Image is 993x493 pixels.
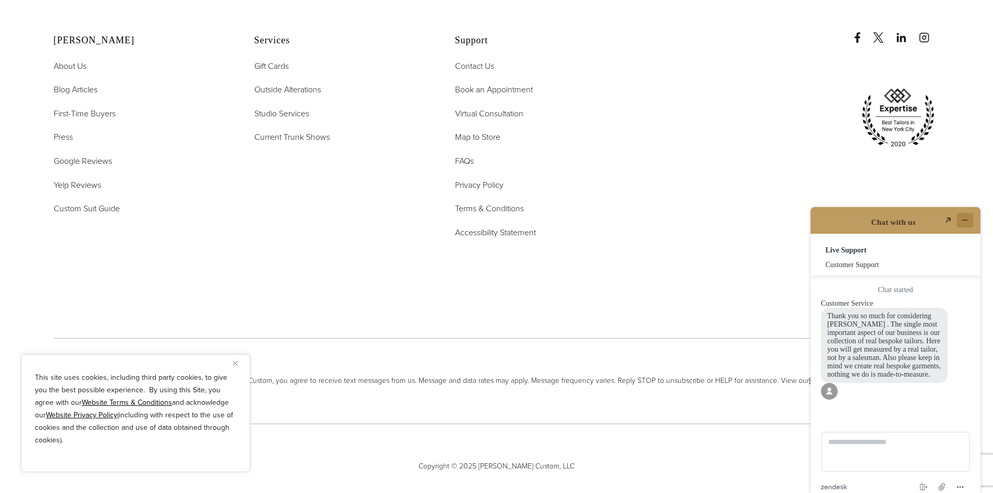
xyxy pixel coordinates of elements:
[896,22,917,43] a: linkedin
[136,286,152,299] button: Attach file
[54,35,228,46] h2: [PERSON_NAME]
[455,155,474,167] span: FAQs
[54,178,101,192] a: Yelp Reviews
[455,226,536,239] a: Accessibility Statement
[455,60,494,72] span: Contact Us
[154,286,170,299] button: Menu
[54,107,116,119] span: First-Time Buyers
[54,83,97,97] a: Blog Articles
[254,107,309,119] span: Studio Services
[54,202,120,214] span: Custom Suit Guide
[455,202,524,214] span: Terms & Conditions
[455,35,630,46] h2: Support
[117,286,134,299] button: End chat
[254,83,321,97] a: Outside Alterations
[455,178,504,192] a: Privacy Policy
[233,361,238,366] img: Close
[455,83,533,97] a: Book an Appointment
[54,202,120,215] a: Custom Suit Guide
[798,195,993,493] iframe: Find more information here
[873,22,894,43] a: x/twitter
[54,154,112,168] a: Google Reviews
[254,131,330,143] span: Current Trunk Shows
[455,59,494,73] a: Contact Us
[852,22,871,43] a: Facebook
[455,59,630,239] nav: Support Footer Nav
[54,60,87,72] span: About Us
[54,375,940,387] span: By providing your phone number to [PERSON_NAME] Custom, you agree to receive text messages from u...
[254,83,321,95] span: Outside Alterations
[35,371,236,447] p: This site uses cookies, including third party cookies, to give you the best possible experience. ...
[254,130,330,144] a: Current Trunk Shows
[254,35,429,46] h2: Services
[54,107,116,121] a: First-Time Buyers
[54,59,87,73] a: About Us
[54,179,101,191] span: Yelp Reviews
[455,179,504,191] span: Privacy Policy
[455,202,524,215] a: Terms & Conditions
[455,130,500,144] a: Map to Store
[54,83,97,95] span: Blog Articles
[54,131,73,143] span: Press
[54,461,940,472] span: Copyright © 2025 [PERSON_NAME] Custom, LLC
[54,59,228,215] nav: Alan David Footer Nav
[46,410,117,420] a: Website Privacy Policy
[455,83,533,95] span: Book an Appointment
[455,226,536,238] span: Accessibility Statement
[455,154,474,168] a: FAQs
[54,130,73,144] a: Press
[455,107,523,119] span: Virtual Consultation
[54,155,112,167] span: Google Reviews
[23,7,44,17] span: Chat
[82,397,172,408] a: Website Terms & Conditions
[254,107,309,121] a: Studio Services
[254,59,429,144] nav: Services Footer Nav
[254,60,289,72] span: Gift Cards
[233,357,246,369] button: Close
[919,22,940,43] a: instagram
[856,85,940,151] img: expertise, best tailors in new york city 2020
[254,59,289,73] a: Gift Cards
[455,131,500,143] span: Map to Store
[455,107,523,121] a: Virtual Consultation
